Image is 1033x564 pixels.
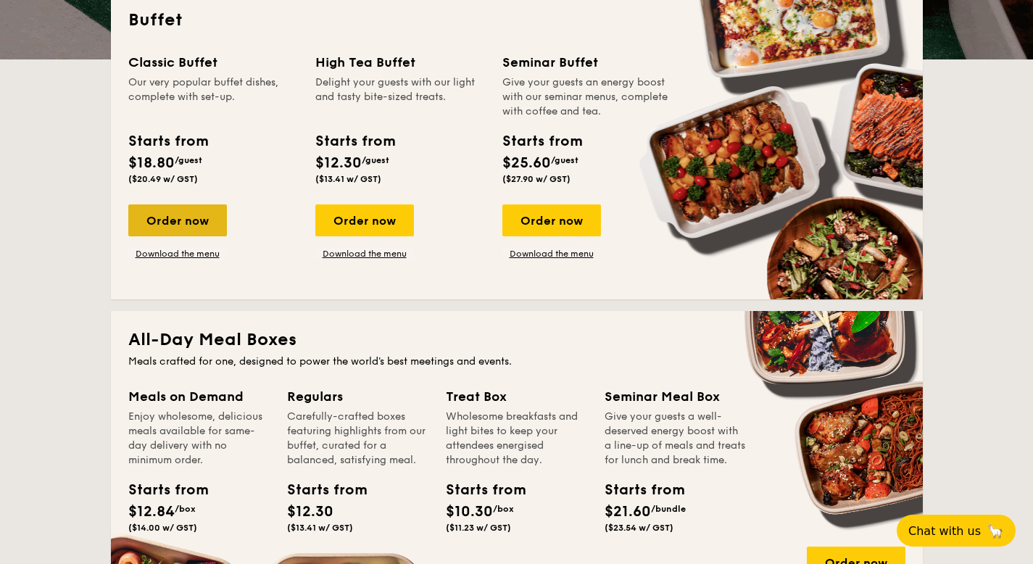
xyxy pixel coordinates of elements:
span: $12.84 [128,503,175,521]
div: Treat Box [446,386,587,407]
div: Starts from [128,479,194,501]
div: Starts from [315,130,394,152]
div: Give your guests an energy boost with our seminar menus, complete with coffee and tea. [502,75,672,119]
span: $21.60 [605,503,651,521]
a: Download the menu [128,248,227,260]
span: $10.30 [446,503,493,521]
span: /guest [551,155,578,165]
div: Carefully-crafted boxes featuring highlights from our buffet, curated for a balanced, satisfying ... [287,410,428,468]
span: $12.30 [287,503,333,521]
span: ($20.49 w/ GST) [128,174,198,184]
span: ($27.90 w/ GST) [502,174,571,184]
div: Starts from [128,130,207,152]
h2: All-Day Meal Boxes [128,328,905,352]
div: Seminar Meal Box [605,386,746,407]
span: /box [493,504,514,514]
span: 🦙 [987,523,1004,539]
div: Meals on Demand [128,386,270,407]
div: Give your guests a well-deserved energy boost with a line-up of meals and treats for lunch and br... [605,410,746,468]
div: Order now [502,204,601,236]
div: Starts from [502,130,581,152]
span: /guest [362,155,389,165]
span: $25.60 [502,154,551,172]
span: /bundle [651,504,686,514]
div: High Tea Buffet [315,52,485,72]
span: ($23.54 w/ GST) [605,523,673,533]
div: Classic Buffet [128,52,298,72]
span: /box [175,504,196,514]
div: Our very popular buffet dishes, complete with set-up. [128,75,298,119]
div: Starts from [605,479,670,501]
span: /guest [175,155,202,165]
div: Wholesome breakfasts and light bites to keep your attendees energised throughout the day. [446,410,587,468]
span: ($13.41 w/ GST) [287,523,353,533]
div: Delight your guests with our light and tasty bite-sized treats. [315,75,485,119]
div: Starts from [287,479,352,501]
a: Download the menu [315,248,414,260]
span: Chat with us [908,524,981,538]
span: ($11.23 w/ GST) [446,523,511,533]
div: Enjoy wholesome, delicious meals available for same-day delivery with no minimum order. [128,410,270,468]
a: Download the menu [502,248,601,260]
div: Seminar Buffet [502,52,672,72]
div: Starts from [446,479,511,501]
h2: Buffet [128,9,905,32]
button: Chat with us🦙 [897,515,1016,547]
span: $12.30 [315,154,362,172]
span: $18.80 [128,154,175,172]
div: Meals crafted for one, designed to power the world's best meetings and events. [128,354,905,369]
div: Order now [128,204,227,236]
div: Order now [315,204,414,236]
span: ($13.41 w/ GST) [315,174,381,184]
span: ($14.00 w/ GST) [128,523,197,533]
div: Regulars [287,386,428,407]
